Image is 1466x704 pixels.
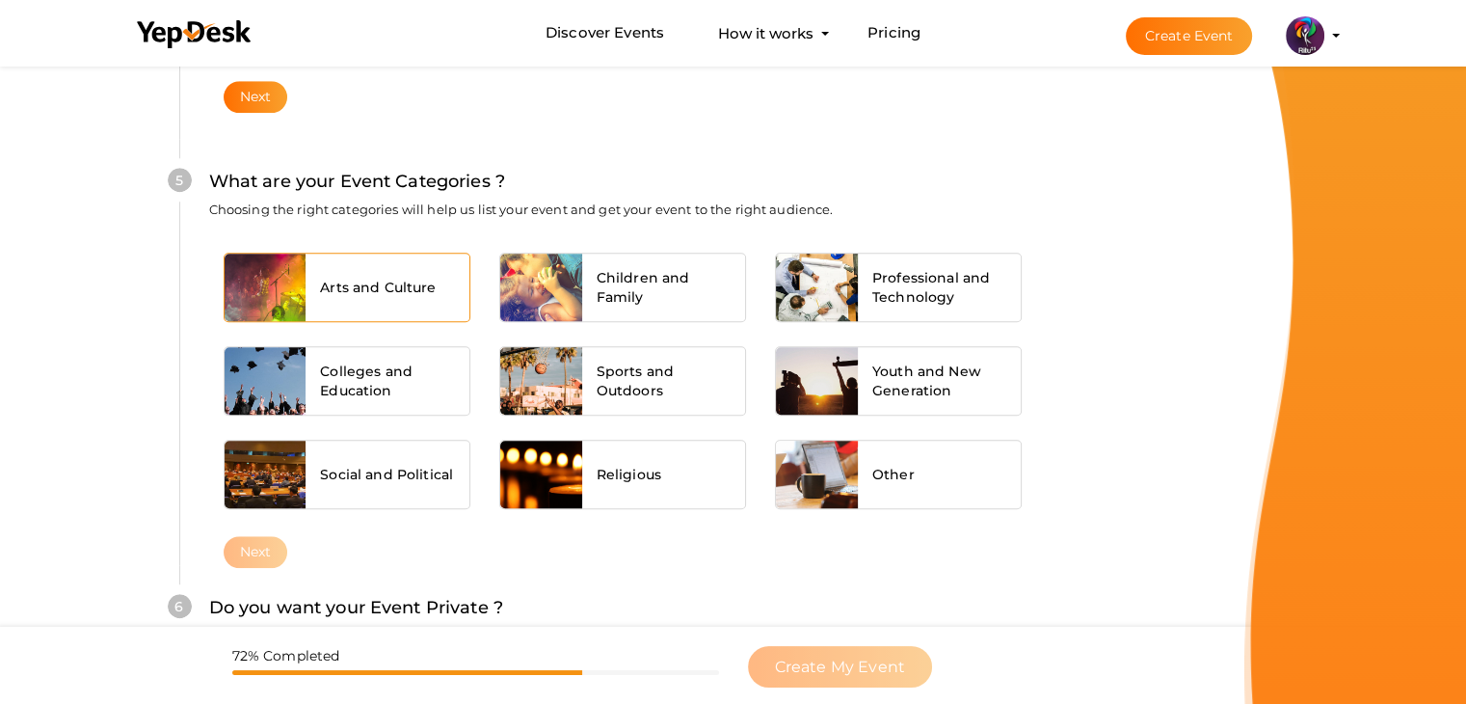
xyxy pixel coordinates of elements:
a: Discover Events [546,15,664,51]
button: Next [224,81,288,113]
button: Create Event [1126,17,1253,55]
span: Arts and Culture [320,278,436,297]
span: Sports and Outdoors [597,362,732,400]
label: What are your Event Categories ? [209,168,505,196]
div: 5 [168,168,192,192]
button: Next [224,536,288,568]
span: Other [872,465,915,484]
a: Pricing [867,15,920,51]
img: 5BK8ZL5P_small.png [1286,16,1324,55]
label: Choosing the right categories will help us list your event and get your event to the right audience. [209,201,834,219]
div: 6 [168,594,192,618]
span: Youth and New Generation [872,362,1007,400]
span: Religious [597,465,661,484]
span: Professional and Technology [872,268,1007,307]
button: How it works [712,15,819,51]
span: Create My Event [775,658,905,676]
span: Colleges and Education [320,362,455,400]
span: Children and Family [597,268,732,307]
button: Create My Event [748,646,932,688]
label: Do you want your Event Private ? [209,594,503,622]
span: Social and Political [320,465,453,484]
label: 72% Completed [232,646,340,665]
